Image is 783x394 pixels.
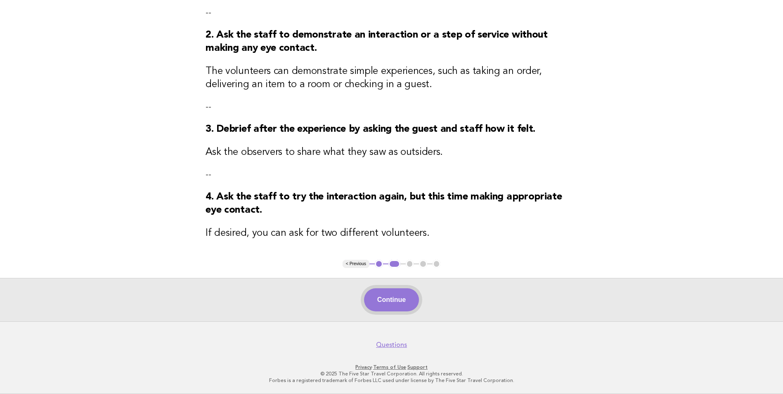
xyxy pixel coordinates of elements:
button: < Previous [343,260,369,268]
h3: If desired, you can ask for two different volunteers. [206,227,577,240]
p: -- [206,7,577,19]
button: 2 [388,260,400,268]
strong: 4. Ask the staff to try the interaction again, but this time making appropriate eye contact. [206,192,562,215]
h3: The volunteers can demonstrate simple experiences, such as taking an order, delivering an item to... [206,65,577,91]
p: © 2025 The Five Star Travel Corporation. All rights reserved. [139,370,644,377]
a: Support [407,364,428,370]
a: Questions [376,341,407,349]
p: · · [139,364,644,370]
p: -- [206,169,577,180]
button: 1 [375,260,383,268]
button: Continue [364,288,419,311]
p: Forbes is a registered trademark of Forbes LLC used under license by The Five Star Travel Corpora... [139,377,644,384]
a: Privacy [355,364,372,370]
p: -- [206,101,577,113]
strong: 3. Debrief after the experience by asking the guest and staff how it felt. [206,124,535,134]
strong: 2. Ask the staff to demonstrate an interaction or a step of service without making any eye contact. [206,30,548,53]
h3: Ask the observers to share what they saw as outsiders. [206,146,577,159]
a: Terms of Use [373,364,406,370]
